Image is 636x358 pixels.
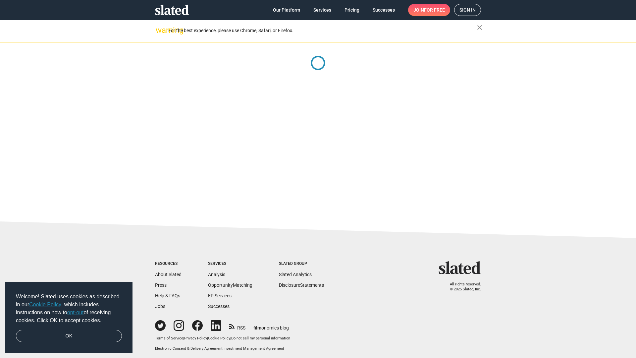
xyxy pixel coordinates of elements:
[231,336,290,341] button: Do not sell my personal information
[424,4,445,16] span: for free
[155,346,223,351] a: Electronic Consent & Delivery Agreement
[156,26,164,34] mat-icon: warning
[373,4,395,16] span: Successes
[183,336,184,340] span: |
[67,310,84,315] a: opt-out
[155,272,182,277] a: About Slated
[29,302,61,307] a: Cookie Policy
[308,4,337,16] a: Services
[230,336,231,340] span: |
[344,4,359,16] span: Pricing
[208,293,232,298] a: EP Services
[273,4,300,16] span: Our Platform
[229,321,245,331] a: RSS
[224,346,284,351] a: Investment Management Agreement
[5,282,132,353] div: cookieconsent
[253,325,261,330] span: film
[339,4,365,16] a: Pricing
[268,4,305,16] a: Our Platform
[207,336,208,340] span: |
[367,4,400,16] a: Successes
[279,272,312,277] a: Slated Analytics
[208,304,230,309] a: Successes
[476,24,484,31] mat-icon: close
[408,4,450,16] a: Joinfor free
[184,336,207,340] a: Privacy Policy
[313,4,331,16] span: Services
[413,4,445,16] span: Join
[168,26,477,35] div: For the best experience, please use Chrome, Safari, or Firefox.
[279,282,324,288] a: DisclosureStatements
[155,261,182,267] div: Resources
[155,293,180,298] a: Help & FAQs
[16,330,122,342] a: dismiss cookie message
[459,4,476,16] span: Sign in
[16,293,122,325] span: Welcome! Slated uses cookies as described in our , which includes instructions on how to of recei...
[208,336,230,340] a: Cookie Policy
[208,261,252,267] div: Services
[443,282,481,292] p: All rights reserved. © 2025 Slated, Inc.
[155,282,167,288] a: Press
[253,320,289,331] a: filmonomics blog
[279,261,324,267] div: Slated Group
[208,282,252,288] a: OpportunityMatching
[155,336,183,340] a: Terms of Service
[223,346,224,351] span: |
[208,272,225,277] a: Analysis
[454,4,481,16] a: Sign in
[155,304,165,309] a: Jobs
